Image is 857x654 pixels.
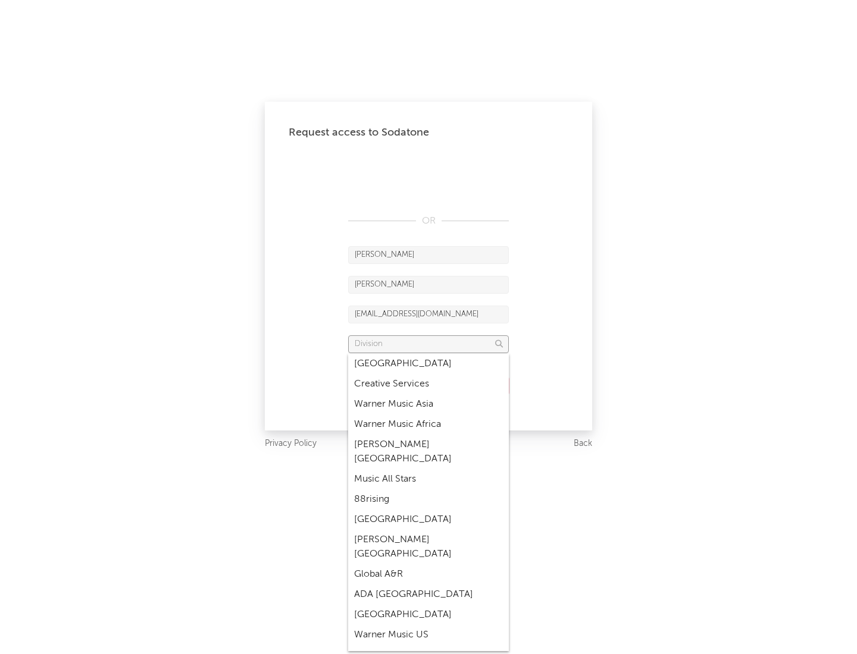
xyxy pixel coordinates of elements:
[348,414,509,435] div: Warner Music Africa
[348,564,509,584] div: Global A&R
[348,214,509,228] div: OR
[348,435,509,469] div: [PERSON_NAME] [GEOGRAPHIC_DATA]
[348,530,509,564] div: [PERSON_NAME] [GEOGRAPHIC_DATA]
[348,489,509,510] div: 88rising
[348,584,509,605] div: ADA [GEOGRAPHIC_DATA]
[348,335,509,353] input: Division
[574,436,592,451] a: Back
[348,354,509,374] div: [GEOGRAPHIC_DATA]
[348,510,509,530] div: [GEOGRAPHIC_DATA]
[348,625,509,645] div: Warner Music US
[348,469,509,489] div: Music All Stars
[348,374,509,394] div: Creative Services
[348,306,509,323] input: Email
[348,605,509,625] div: [GEOGRAPHIC_DATA]
[289,125,568,140] div: Request access to Sodatone
[265,436,317,451] a: Privacy Policy
[348,276,509,294] input: Last Name
[348,246,509,264] input: First Name
[348,394,509,414] div: Warner Music Asia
